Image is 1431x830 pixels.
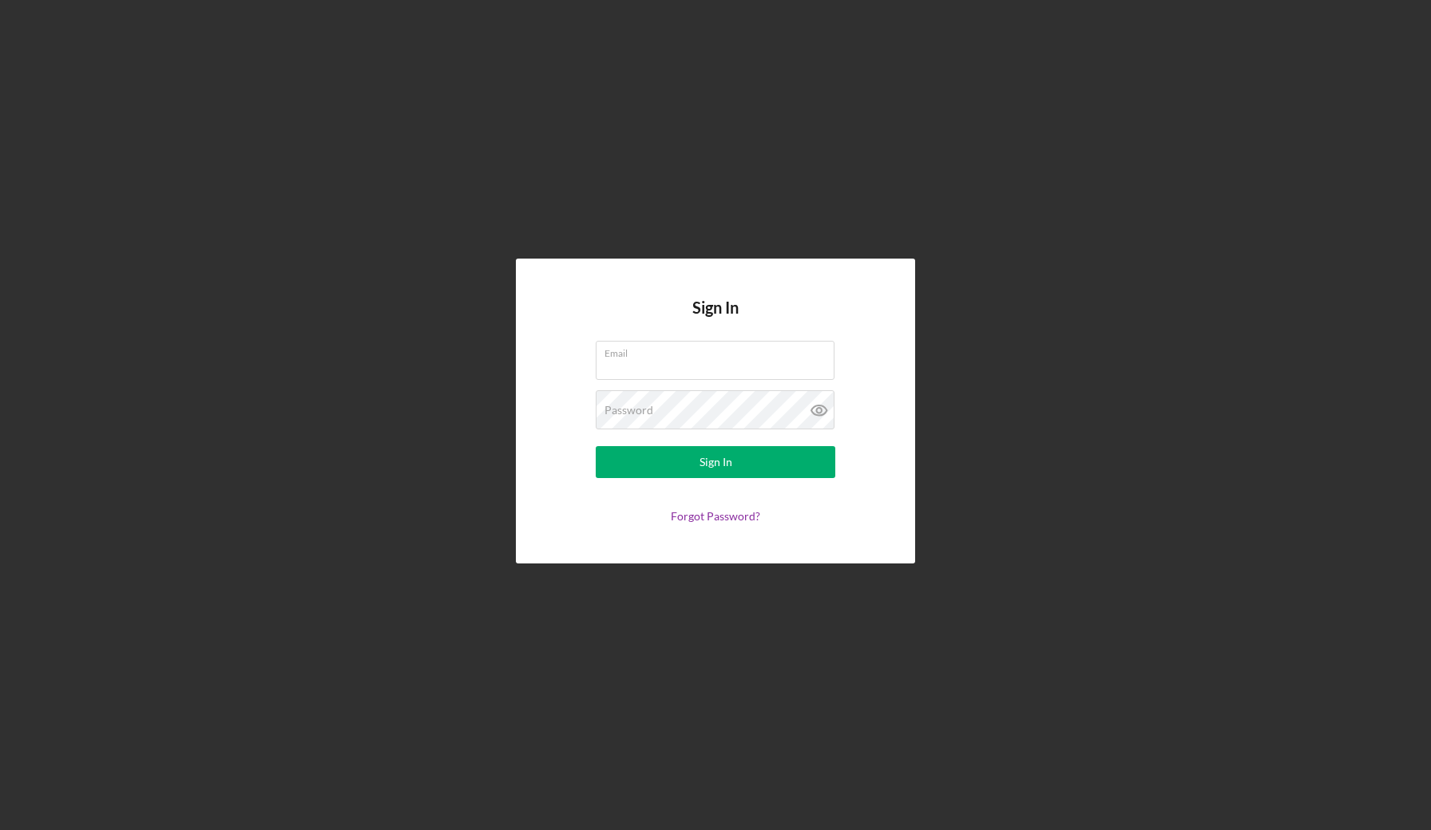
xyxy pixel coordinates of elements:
[671,509,760,523] a: Forgot Password?
[692,298,739,341] h4: Sign In
[700,446,732,478] div: Sign In
[605,342,834,359] label: Email
[605,404,653,417] label: Password
[596,446,835,478] button: Sign In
